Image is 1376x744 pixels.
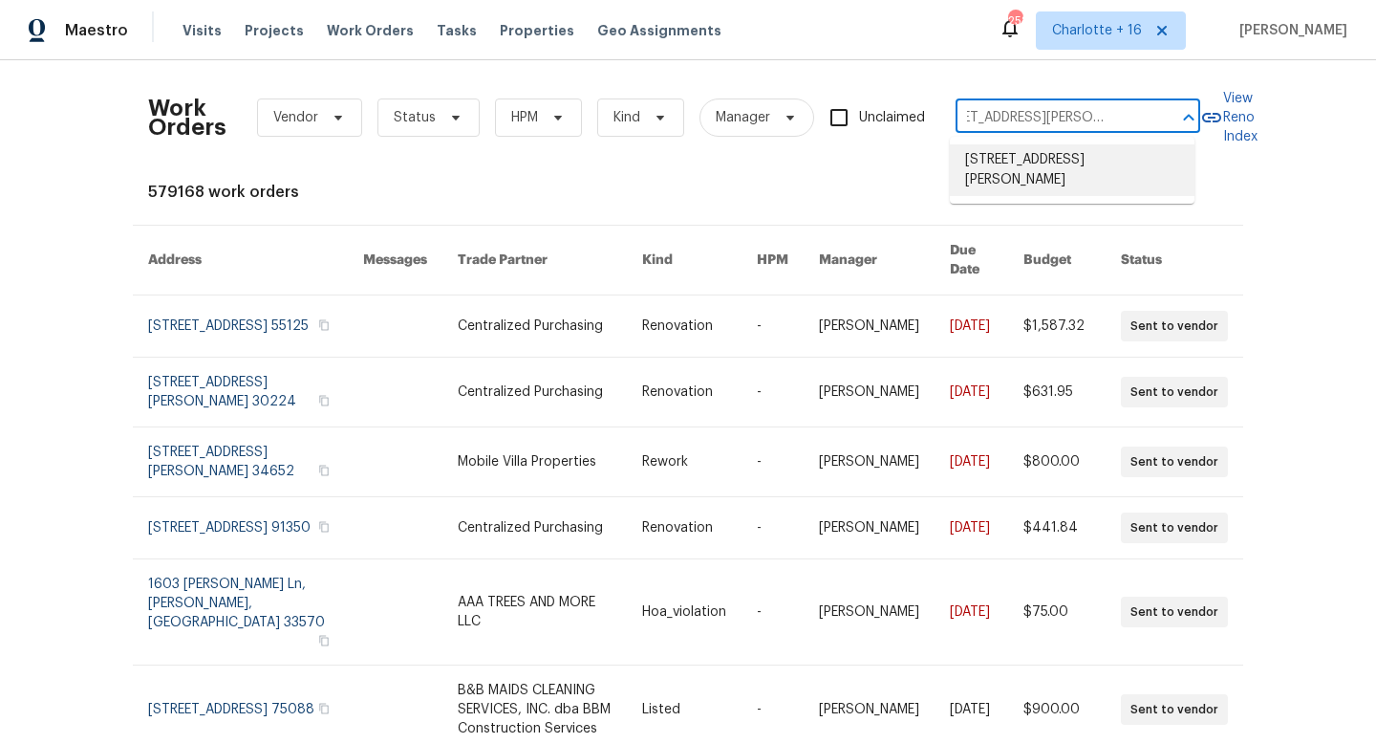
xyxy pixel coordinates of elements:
td: Rework [627,427,742,497]
td: Centralized Purchasing [442,358,627,427]
td: [PERSON_NAME] [804,358,935,427]
td: - [742,559,804,666]
th: Budget [1008,226,1106,295]
td: - [742,358,804,427]
td: Renovation [627,295,742,358]
th: Trade Partner [442,226,627,295]
span: Charlotte + 16 [1052,21,1142,40]
button: Copy Address [315,518,333,536]
td: Mobile Villa Properties [442,427,627,497]
button: Copy Address [315,462,333,479]
th: Status [1106,226,1243,295]
td: - [742,295,804,358]
th: Address [133,226,348,295]
button: Close [1175,104,1202,131]
span: Geo Assignments [597,21,721,40]
span: Visits [183,21,222,40]
li: [STREET_ADDRESS][PERSON_NAME] [950,144,1194,196]
span: Manager [716,108,770,127]
input: Enter in an address [956,103,1147,133]
td: Hoa_violation [627,559,742,666]
div: 258 [1008,11,1021,31]
th: Messages [348,226,442,295]
button: Copy Address [315,700,333,717]
a: View Reno Index [1200,89,1258,146]
span: Properties [500,21,574,40]
th: Kind [627,226,742,295]
td: AAA TREES AND MORE LLC [442,559,627,666]
button: Copy Address [315,392,333,409]
td: Centralized Purchasing [442,295,627,358]
td: [PERSON_NAME] [804,295,935,358]
td: [PERSON_NAME] [804,497,935,559]
th: HPM [742,226,804,295]
div: 579168 work orders [148,183,1228,202]
td: Renovation [627,497,742,559]
button: Copy Address [315,317,333,334]
span: [PERSON_NAME] [1232,21,1347,40]
th: Due Date [935,226,1008,295]
span: Maestro [65,21,128,40]
td: - [742,427,804,497]
span: Kind [613,108,640,127]
span: Projects [245,21,304,40]
button: Copy Address [315,632,333,649]
span: Work Orders [327,21,414,40]
td: Centralized Purchasing [442,497,627,559]
span: Tasks [437,24,477,37]
th: Manager [804,226,935,295]
span: HPM [511,108,538,127]
span: Unclaimed [859,108,925,128]
td: Renovation [627,358,742,427]
h2: Work Orders [148,98,226,137]
td: - [742,497,804,559]
td: [PERSON_NAME] [804,427,935,497]
span: Vendor [273,108,318,127]
span: Status [394,108,436,127]
td: [PERSON_NAME] [804,559,935,666]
